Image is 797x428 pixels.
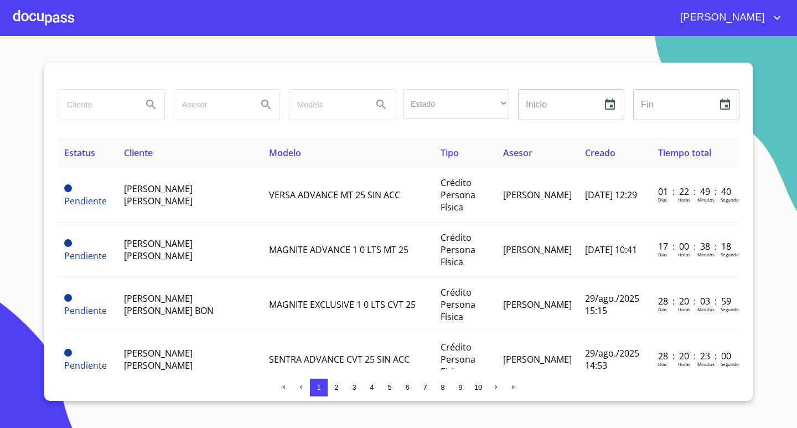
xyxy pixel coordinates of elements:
p: 28 : 20 : 23 : 00 [658,350,733,362]
span: Pendiente [64,349,72,357]
span: 10 [474,383,482,391]
span: Crédito Persona Física [441,231,475,268]
p: Horas [678,251,690,257]
div: ​ [403,89,509,119]
span: [PERSON_NAME] [672,9,770,27]
span: [DATE] 10:41 [585,244,637,256]
span: MAGNITE ADVANCE 1 0 LTS MT 25 [269,244,408,256]
span: Pendiente [64,294,72,302]
span: Creado [585,147,615,159]
input: search [58,90,133,120]
span: Tiempo total [658,147,711,159]
p: 17 : 00 : 38 : 18 [658,240,733,252]
span: [PERSON_NAME] [503,298,572,311]
button: account of current user [672,9,784,27]
span: Crédito Persona Física [441,177,475,213]
p: Segundos [721,306,741,312]
p: Dias [658,251,667,257]
p: 28 : 20 : 03 : 59 [658,295,733,307]
span: 3 [352,383,356,391]
p: Minutos [697,251,715,257]
p: Segundos [721,251,741,257]
p: Minutos [697,361,715,367]
p: Dias [658,197,667,203]
span: Estatus [64,147,95,159]
button: 6 [398,379,416,396]
p: 01 : 22 : 49 : 40 [658,185,733,198]
span: [PERSON_NAME] [PERSON_NAME] [124,238,193,262]
button: 2 [328,379,345,396]
p: Horas [678,197,690,203]
span: Pendiente [64,305,107,317]
span: 9 [458,383,462,391]
button: Search [368,91,395,118]
span: 7 [423,383,427,391]
p: Minutos [697,306,715,312]
span: Cliente [124,147,153,159]
button: 7 [416,379,434,396]
button: 4 [363,379,381,396]
p: Minutos [697,197,715,203]
span: Pendiente [64,239,72,247]
span: MAGNITE EXCLUSIVE 1 0 LTS CVT 25 [269,298,416,311]
span: Tipo [441,147,459,159]
span: Crédito Persona Física [441,341,475,378]
p: Dias [658,361,667,367]
input: search [173,90,249,120]
button: 3 [345,379,363,396]
button: 5 [381,379,398,396]
p: Horas [678,306,690,312]
span: Pendiente [64,359,107,372]
span: Asesor [503,147,532,159]
button: Search [253,91,280,118]
span: Pendiente [64,195,107,207]
span: [PERSON_NAME] [503,353,572,365]
span: Crédito Persona Física [441,286,475,323]
span: [PERSON_NAME] [503,244,572,256]
span: 6 [405,383,409,391]
button: 10 [469,379,487,396]
span: Pendiente [64,250,107,262]
span: SENTRA ADVANCE CVT 25 SIN ACC [269,353,410,365]
input: search [288,90,364,120]
button: 9 [452,379,469,396]
p: Segundos [721,197,741,203]
button: Search [138,91,164,118]
span: 29/ago./2025 15:15 [585,292,639,317]
span: [PERSON_NAME] [PERSON_NAME] BON [124,292,214,317]
p: Dias [658,306,667,312]
span: 2 [334,383,338,391]
span: VERSA ADVANCE MT 25 SIN ACC [269,189,400,201]
button: 1 [310,379,328,396]
p: Segundos [721,361,741,367]
span: [PERSON_NAME] [PERSON_NAME] [124,347,193,372]
span: 1 [317,383,320,391]
span: 8 [441,383,444,391]
span: 4 [370,383,374,391]
p: Horas [678,361,690,367]
button: 8 [434,379,452,396]
span: 29/ago./2025 14:53 [585,347,639,372]
span: [PERSON_NAME] [503,189,572,201]
span: Pendiente [64,184,72,192]
span: [DATE] 12:29 [585,189,637,201]
span: Modelo [269,147,301,159]
span: 5 [387,383,391,391]
span: [PERSON_NAME] [PERSON_NAME] [124,183,193,207]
